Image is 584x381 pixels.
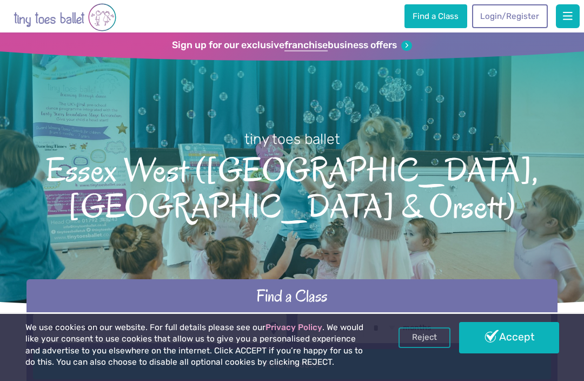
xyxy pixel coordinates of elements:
img: tiny toes ballet [14,2,116,32]
span: Essex West ([GEOGRAPHIC_DATA], [GEOGRAPHIC_DATA] & Orsett) [17,149,567,225]
a: Login/Register [472,4,548,28]
strong: franchise [284,40,328,51]
a: Sign up for our exclusivefranchisebusiness offers [172,40,412,51]
h2: Find a Class [33,285,550,307]
small: tiny toes ballet [244,130,340,148]
a: Accept [459,322,559,353]
p: We use cookies on our website. For full details please see our . We would like your consent to us... [25,322,373,369]
a: Reject [399,327,450,348]
a: Privacy Policy [266,323,322,332]
a: Find a Class [404,4,467,28]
